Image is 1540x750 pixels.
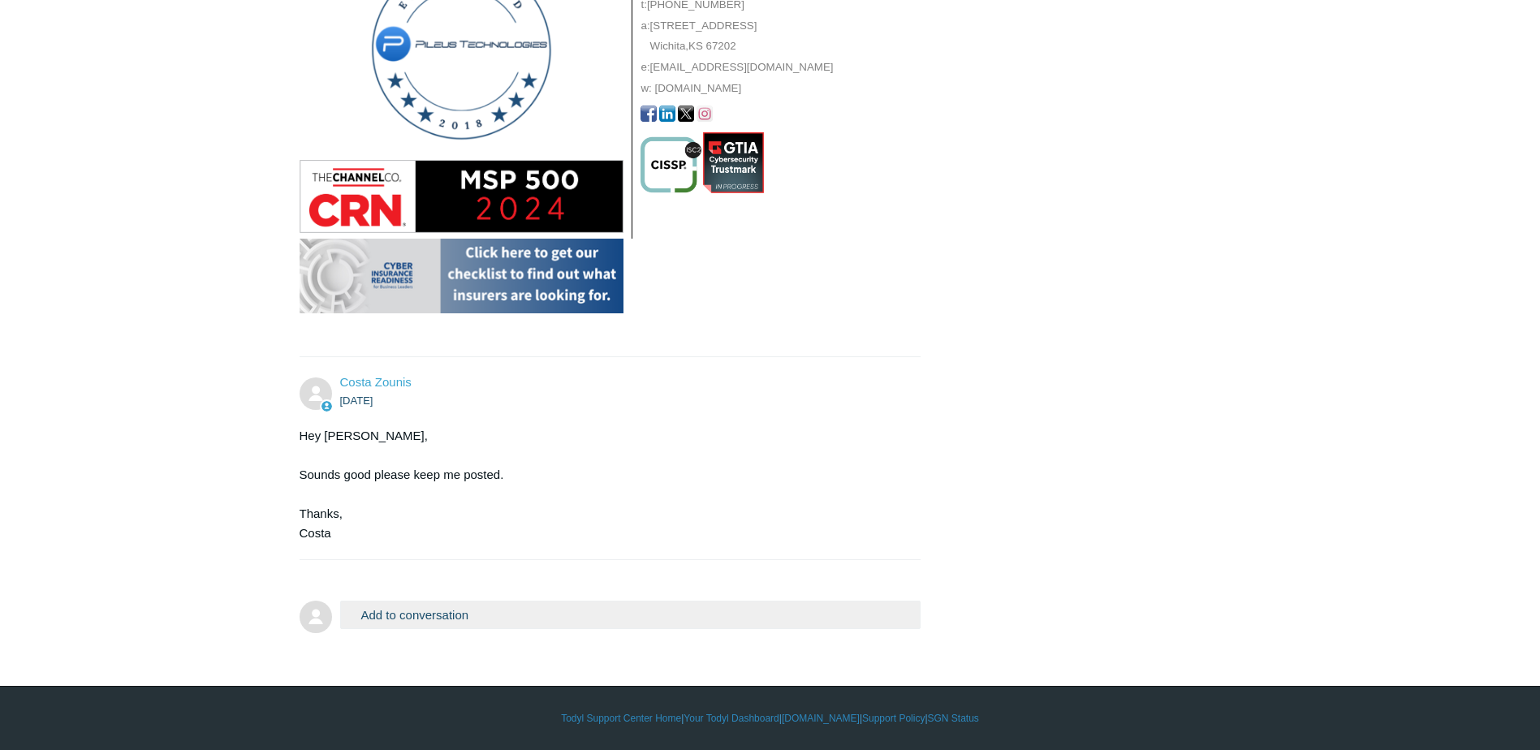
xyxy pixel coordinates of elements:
span: Wichita [650,40,686,52]
img: LinkedIn [659,106,675,122]
span: a: [641,19,649,32]
a: w: [DOMAIN_NAME] [641,82,741,94]
a: Todyl Support Center Home [561,711,681,726]
button: Add to conversation [340,601,921,629]
div: Hey [PERSON_NAME], Sounds good please keep me posted. Thanks, Costa [300,426,905,543]
div: | | | | [300,711,1241,726]
img: Facebook [641,106,657,122]
span: [STREET_ADDRESS] [650,19,757,32]
a: 2024 MSP 500 [300,222,624,235]
span: KS [688,40,703,52]
span: e: [641,61,649,73]
a: Instagram [697,110,713,124]
a: Costa Zounis [340,375,412,389]
img: Instagram [697,106,713,122]
time: 08/14/2025, 12:35 [340,394,373,407]
img: Cyber Insurance Readiness [300,239,624,312]
span: 67202 [706,40,736,52]
span: , [685,40,688,52]
a: Your Todyl Dashboard [684,711,779,726]
a: Facebook [641,110,657,124]
img: X [678,106,694,122]
a: LinkedIn [659,110,675,124]
a: [EMAIL_ADDRESS][DOMAIN_NAME] [650,61,834,73]
a: Support Policy [862,711,925,726]
a: Cyber Insurance Readiness [300,302,624,316]
a: [DOMAIN_NAME] [782,711,860,726]
img: 2024 MSP 500 [300,160,624,233]
a: X [678,110,694,124]
a: SGN Status [928,711,979,726]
